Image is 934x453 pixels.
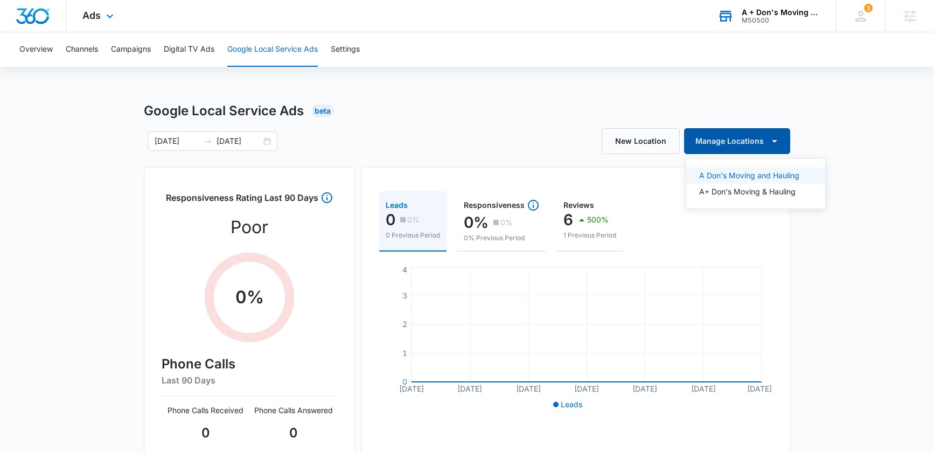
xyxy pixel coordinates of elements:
[691,384,716,393] tspan: [DATE]
[864,4,873,12] span: 1
[686,184,825,200] a: A+ Don's Moving & Hauling
[235,284,264,310] p: 0 %
[632,384,657,393] tspan: [DATE]
[574,384,599,393] tspan: [DATE]
[563,211,573,228] p: 6
[864,4,873,12] div: notifications count
[249,423,337,443] p: 0
[402,377,407,386] tspan: 0
[162,374,337,387] h6: Last 90 Days
[331,32,360,67] button: Settings
[249,405,337,416] p: Phone Calls Answered
[402,319,407,329] tspan: 2
[162,405,249,416] p: Phone Calls Received
[686,168,825,184] a: A Don's Moving and Hauling
[684,128,790,154] button: Manage Locations
[231,214,268,240] p: Poor
[386,201,440,209] div: Leads
[162,423,249,443] p: 0
[155,135,199,147] input: Start date
[464,214,489,231] p: 0%
[587,216,609,224] p: 500%
[563,201,616,209] div: Reviews
[464,233,540,243] p: 0% Previous Period
[402,265,407,274] tspan: 4
[144,101,304,121] h1: Google Local Service Ads
[166,191,318,210] h3: Responsiveness Rating Last 90 Days
[162,354,337,374] h4: Phone Calls
[399,384,424,393] tspan: [DATE]
[602,128,680,154] a: New Location
[742,17,820,24] div: account id
[561,400,582,409] span: Leads
[386,211,395,228] p: 0
[516,384,541,393] tspan: [DATE]
[204,137,212,145] span: swap-right
[111,32,151,67] button: Campaigns
[311,104,334,117] div: Beta
[747,384,772,393] tspan: [DATE]
[66,32,98,67] button: Channels
[402,349,407,358] tspan: 1
[217,135,261,147] input: End date
[407,216,420,224] p: 0%
[742,8,820,17] div: account name
[227,32,318,67] button: Google Local Service Ads
[164,32,214,67] button: Digital TV Ads
[464,199,540,212] div: Responsiveness
[204,137,212,145] span: to
[457,384,482,393] tspan: [DATE]
[386,231,440,240] p: 0 Previous Period
[82,10,101,21] span: Ads
[19,32,53,67] button: Overview
[402,291,407,300] tspan: 3
[563,231,616,240] p: 1 Previous Period
[500,219,513,226] p: 0%
[699,172,799,179] div: A Don's Moving and Hauling
[699,188,799,196] div: A+ Don's Moving & Hauling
